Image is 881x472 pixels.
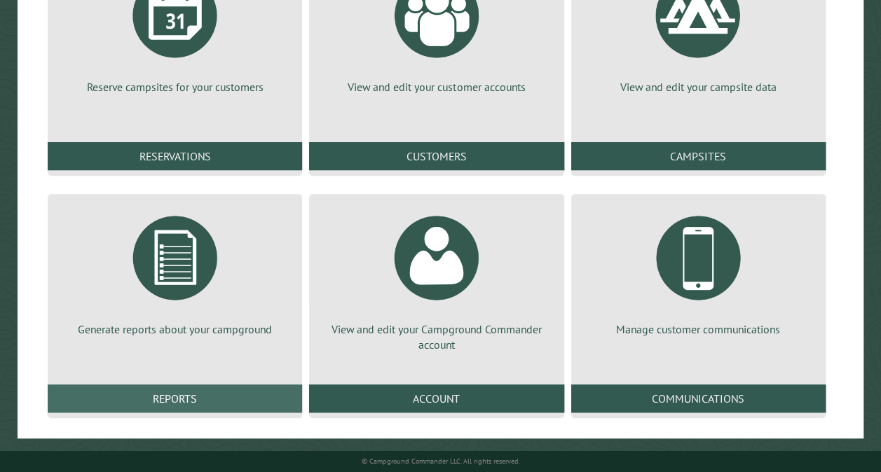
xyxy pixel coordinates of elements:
[571,384,826,412] a: Communications
[588,205,809,337] a: Manage customer communications
[64,321,285,337] p: Generate reports about your campground
[588,79,809,95] p: View and edit your campsite data
[64,205,285,337] a: Generate reports about your campground
[309,142,564,170] a: Customers
[326,205,547,353] a: View and edit your Campground Commander account
[48,384,302,412] a: Reports
[64,79,285,95] p: Reserve campsites for your customers
[326,321,547,353] p: View and edit your Campground Commander account
[309,384,564,412] a: Account
[362,457,520,466] small: © Campground Commander LLC. All rights reserved.
[588,321,809,337] p: Manage customer communications
[326,79,547,95] p: View and edit your customer accounts
[48,142,302,170] a: Reservations
[571,142,826,170] a: Campsites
